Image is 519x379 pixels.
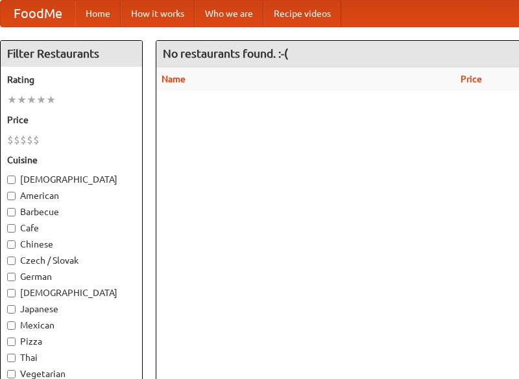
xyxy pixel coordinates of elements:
ng-pluralize: No restaurants found. :-( [163,47,288,60]
input: Barbecue [7,208,16,216]
input: German [7,273,16,281]
li: ★ [27,93,36,107]
input: Cafe [7,224,16,233]
label: Barbecue [7,205,136,218]
a: FoodMe [1,1,75,27]
input: [DEMOGRAPHIC_DATA] [7,176,16,184]
label: American [7,189,136,202]
label: Mexican [7,319,136,332]
label: [DEMOGRAPHIC_DATA] [7,173,136,186]
input: Chinese [7,240,16,249]
a: Who we are [195,1,263,27]
input: Japanese [7,305,16,314]
a: Price [461,74,482,84]
li: $ [27,133,33,147]
h5: Cuisine [7,154,136,167]
input: Thai [7,354,16,362]
input: Vegetarian [7,370,16,378]
input: [DEMOGRAPHIC_DATA] [7,289,16,297]
input: American [7,192,16,200]
h5: Rating [7,73,136,86]
li: $ [14,133,20,147]
label: [DEMOGRAPHIC_DATA] [7,286,136,299]
li: $ [20,133,27,147]
li: $ [7,133,14,147]
h5: Price [7,113,136,126]
label: Pizza [7,335,136,348]
li: ★ [46,93,56,107]
label: German [7,270,136,283]
li: ★ [36,93,46,107]
input: Czech / Slovak [7,257,16,265]
a: How it works [121,1,195,27]
label: Czech / Slovak [7,254,136,267]
input: Pizza [7,338,16,346]
label: Chinese [7,238,136,251]
label: Cafe [7,222,136,235]
li: ★ [7,93,17,107]
label: Japanese [7,303,136,316]
a: Name [162,74,186,84]
li: ★ [17,93,27,107]
li: $ [33,133,40,147]
input: Mexican [7,321,16,330]
a: Home [75,1,121,27]
h4: Filter Restaurants [1,41,142,67]
label: Thai [7,351,136,364]
a: Recipe videos [263,1,341,27]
